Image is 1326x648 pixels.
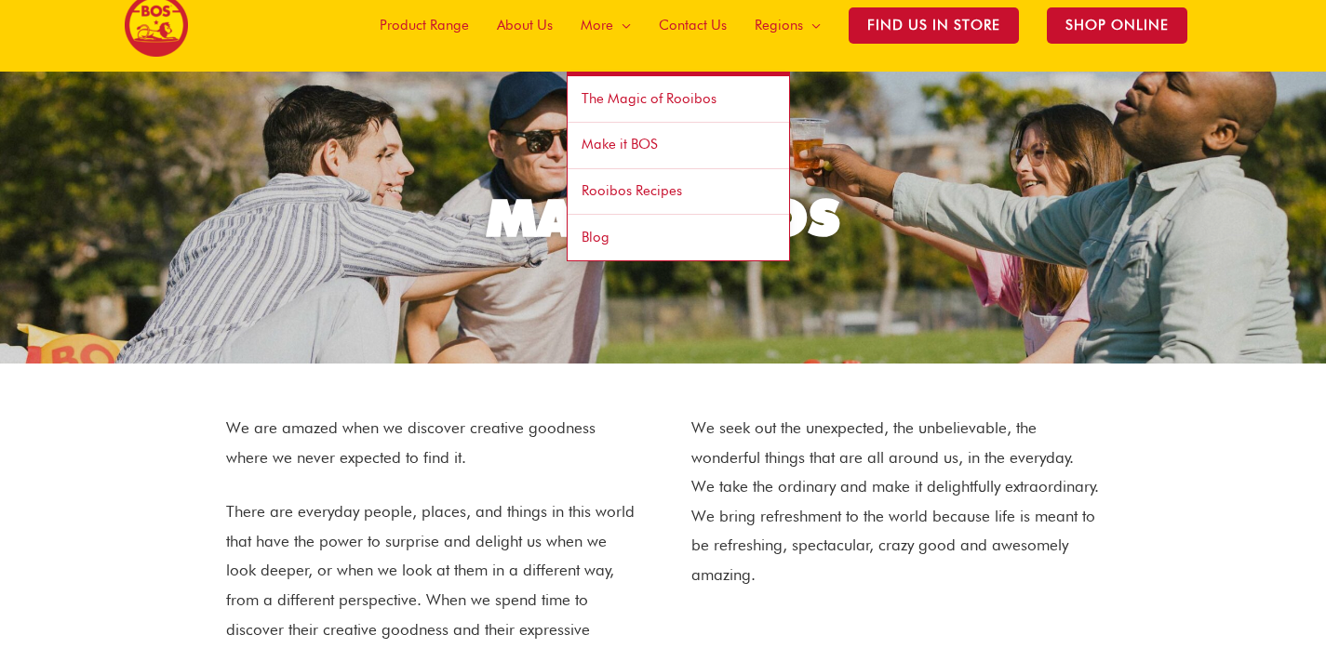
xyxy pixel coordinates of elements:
span: The Magic of Rooibos [582,90,717,107]
a: The Magic of Rooibos [568,76,789,123]
span: Rooibos Recipes [582,182,682,199]
span: SHOP ONLINE [1047,7,1187,44]
div: MAKE IT BOS [487,192,840,244]
span: Make it BOS [582,136,658,152]
span: Blog [582,229,609,245]
p: We seek out the unexpected, the unbelievable, the wonderful things that are all around us, in the... [691,414,1101,589]
span: Find Us in Store [849,7,1019,44]
p: We are amazed when we discover creative goodness where we never expected to find it. [226,414,636,472]
a: Make it BOS [568,123,789,169]
a: Blog [568,215,789,260]
a: Rooibos Recipes [568,169,789,216]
